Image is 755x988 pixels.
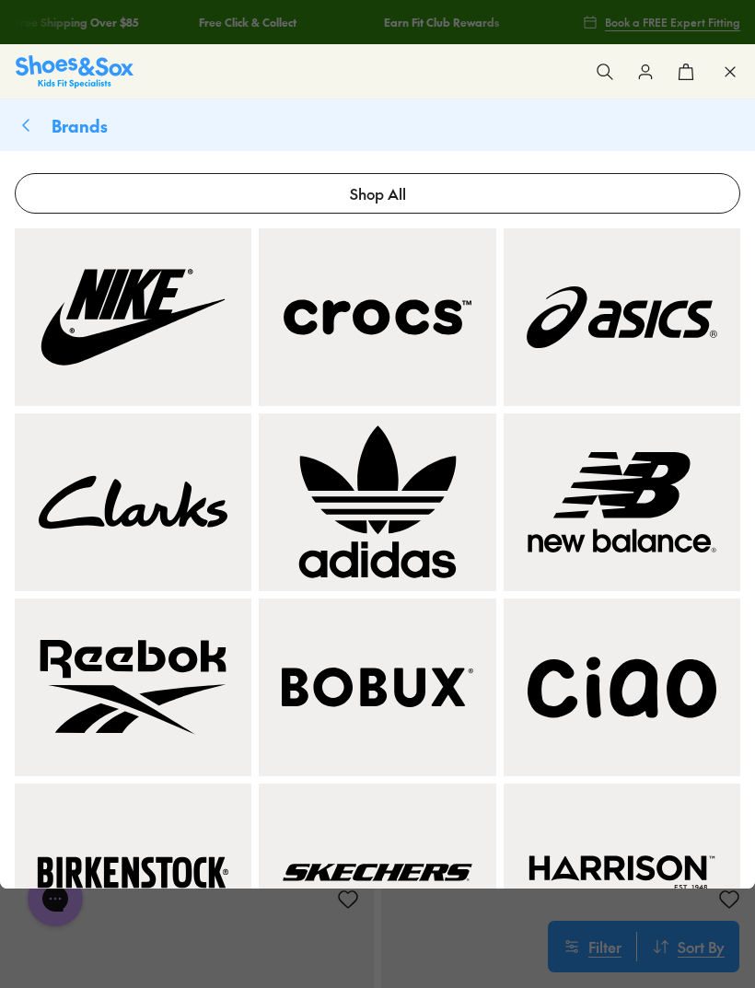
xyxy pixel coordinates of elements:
[583,6,740,39] a: Book a FREE Expert Fitting
[15,173,740,214] a: Shop All
[18,865,92,933] iframe: Gorgias live chat messenger
[16,55,134,87] a: Shoes & Sox
[52,114,108,137] span: Brands
[605,14,740,30] span: Book a FREE Expert Fitting
[16,55,134,87] img: SNS_Logo_Responsive.svg
[548,932,636,961] button: Filter
[678,936,725,958] span: Sort By
[637,932,739,961] button: Sort By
